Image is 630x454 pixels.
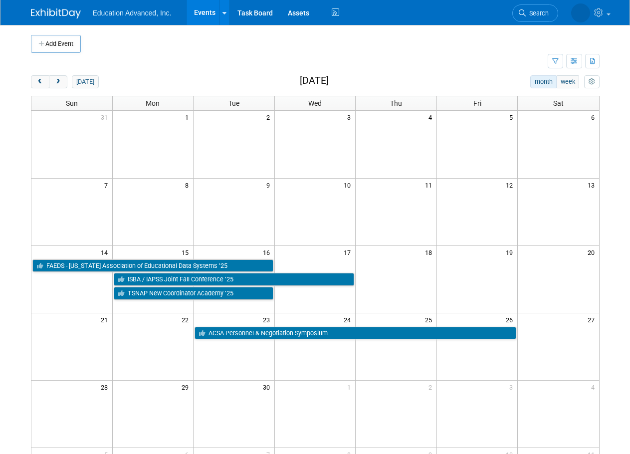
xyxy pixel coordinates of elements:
[508,381,517,393] span: 3
[427,381,436,393] span: 2
[100,111,112,123] span: 31
[262,313,274,326] span: 23
[473,99,481,107] span: Fri
[146,99,160,107] span: Mon
[427,111,436,123] span: 4
[346,111,355,123] span: 3
[343,313,355,326] span: 24
[556,75,579,88] button: week
[66,99,78,107] span: Sun
[512,4,558,22] a: Search
[589,79,595,85] i: Personalize Calendar
[346,381,355,393] span: 1
[262,246,274,258] span: 16
[100,246,112,258] span: 14
[114,273,355,286] a: ISBA / IAPSS Joint Fall Conference ’25
[228,99,239,107] span: Tue
[553,99,564,107] span: Sat
[93,9,172,17] span: Education Advanced, Inc.
[114,287,273,300] a: TSNAP New Coordinator Academy ’25
[308,99,322,107] span: Wed
[181,246,193,258] span: 15
[530,75,557,88] button: month
[184,179,193,191] span: 8
[184,111,193,123] span: 1
[526,9,549,17] span: Search
[505,179,517,191] span: 12
[505,313,517,326] span: 26
[584,75,599,88] button: myCustomButton
[181,381,193,393] span: 29
[587,246,599,258] span: 20
[32,259,273,272] a: FAEDS - [US_STATE] Association of Educational Data Systems ’25
[49,75,67,88] button: next
[100,381,112,393] span: 28
[571,3,590,22] img: Jessica Johnston
[590,381,599,393] span: 4
[262,381,274,393] span: 30
[590,111,599,123] span: 6
[100,313,112,326] span: 21
[31,35,81,53] button: Add Event
[424,179,436,191] span: 11
[300,75,329,86] h2: [DATE]
[31,75,49,88] button: prev
[424,313,436,326] span: 25
[505,246,517,258] span: 19
[103,179,112,191] span: 7
[424,246,436,258] span: 18
[181,313,193,326] span: 22
[390,99,402,107] span: Thu
[31,8,81,18] img: ExhibitDay
[265,179,274,191] span: 9
[265,111,274,123] span: 2
[72,75,98,88] button: [DATE]
[343,246,355,258] span: 17
[195,327,516,340] a: ACSA Personnel & Negotiation Symposium
[587,179,599,191] span: 13
[508,111,517,123] span: 5
[587,313,599,326] span: 27
[343,179,355,191] span: 10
